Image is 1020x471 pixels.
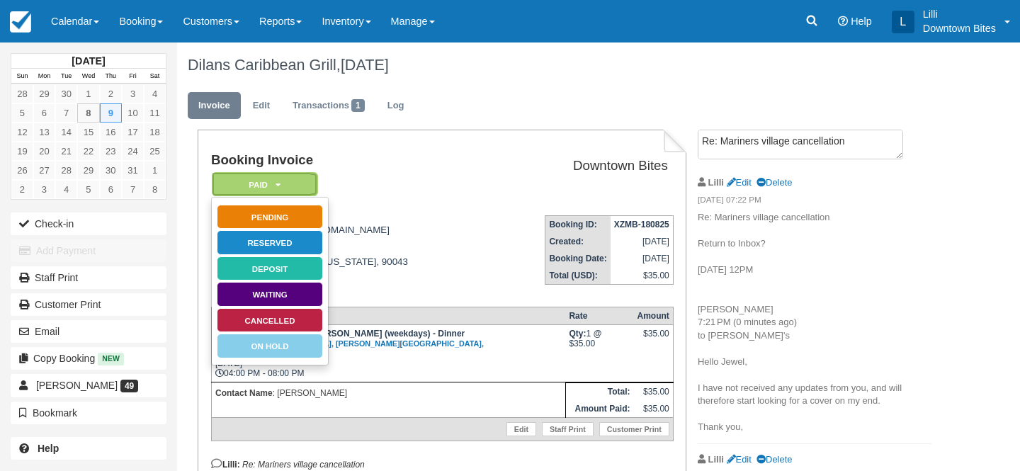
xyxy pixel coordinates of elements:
span: Help [851,16,872,27]
th: Tue [55,69,77,84]
a: 9 [100,103,122,123]
a: 8 [144,180,166,199]
a: Help [11,437,166,460]
a: Delete [756,454,792,465]
h2: Downtown Bites [497,159,668,174]
a: 10 [122,103,144,123]
p: Lilli [923,7,996,21]
th: Item [211,307,565,324]
a: 11 [144,103,166,123]
p: Downtown Bites [923,21,996,35]
a: Invoice [188,92,241,120]
a: Reserved [217,230,323,255]
td: $35.00 [611,267,674,285]
strong: Lilli [708,454,724,465]
a: 4 [144,84,166,103]
p: Re: Mariners village cancellation Return to Inbox? [DATE] 12PM [PERSON_NAME] 7:21 PM (0 minutes a... [698,211,931,434]
button: Add Payment [11,239,166,262]
strong: XZMB-180825 [614,220,669,229]
h1: Booking Invoice [211,153,491,168]
th: Created: [545,233,611,250]
a: Pending [217,205,323,229]
a: 27 [33,161,55,180]
a: On Hold [217,334,323,358]
a: 3 [33,180,55,199]
a: Delete [756,177,792,188]
a: Log [377,92,415,120]
a: Cancelled [217,308,323,333]
td: [DATE] [611,250,674,267]
th: Sun [11,69,33,84]
a: 2 [11,180,33,199]
a: 8 [77,103,99,123]
strong: [DATE] [72,55,105,67]
span: 1 [351,99,365,112]
img: checkfront-main-nav-mini-logo.png [10,11,31,33]
b: Help [38,443,59,454]
th: Wed [77,69,99,84]
a: 7 [55,103,77,123]
a: 21 [55,142,77,161]
em: Paid [212,172,318,197]
a: 31 [122,161,144,180]
a: Edit [727,177,752,188]
a: Transactions1 [282,92,375,120]
a: 13 [33,123,55,142]
a: 30 [55,84,77,103]
em: [DATE] 07:22 PM [698,194,931,210]
strong: Lilli [708,177,724,188]
a: 5 [11,103,33,123]
strong: [GEOGRAPHIC_DATA], [PERSON_NAME] (weekdays) - Dinner [215,329,484,358]
div: $35.00 [637,329,669,350]
a: Staff Print [542,422,594,436]
span: 49 [120,380,138,392]
th: Fri [122,69,144,84]
th: Amount Paid: [565,400,633,418]
a: 18 [144,123,166,142]
th: Booking Date: [545,250,611,267]
strong: Lilli: [211,460,240,470]
a: 12 [11,123,33,142]
strong: Qty [569,329,586,339]
a: 1 [77,84,99,103]
a: 6 [100,180,122,199]
th: Thu [100,69,122,84]
a: Edit [727,454,752,465]
a: 29 [77,161,99,180]
a: 30 [100,161,122,180]
a: 7 [122,180,144,199]
div: [EMAIL_ADDRESS][DOMAIN_NAME] [PHONE_NUMBER] [STREET_ADDRESS] [GEOGRAPHIC_DATA], [US_STATE], 90043... [211,214,491,295]
th: Total (USD): [545,267,611,285]
th: Booking ID: [545,216,611,234]
button: Check-in [11,212,166,235]
a: 19 [11,142,33,161]
span: New [98,353,124,365]
th: Rate [565,307,633,324]
span: [PERSON_NAME] [36,380,118,391]
button: Bookmark [11,402,166,424]
a: Customer Print [11,293,166,316]
td: 1 @ $35.00 [565,324,633,382]
a: Deposit [217,256,323,281]
a: 28 [11,84,33,103]
a: 1 [144,161,166,180]
a: 15 [77,123,99,142]
a: 14 [55,123,77,142]
i: Help [838,16,848,26]
a: [PERSON_NAME] 49 [11,374,166,397]
p: : [PERSON_NAME] [215,386,562,400]
a: Edit [506,422,536,436]
button: Email [11,320,166,343]
a: Paid [211,171,313,198]
a: 4 [55,180,77,199]
a: Edit [242,92,280,120]
th: Mon [33,69,55,84]
a: 28 [55,161,77,180]
a: 6 [33,103,55,123]
a: 16 [100,123,122,142]
th: Amount [633,307,673,324]
a: 5 [77,180,99,199]
button: Copy Booking New [11,347,166,370]
small: Location: [215,339,484,358]
span: [DATE] [341,56,389,74]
